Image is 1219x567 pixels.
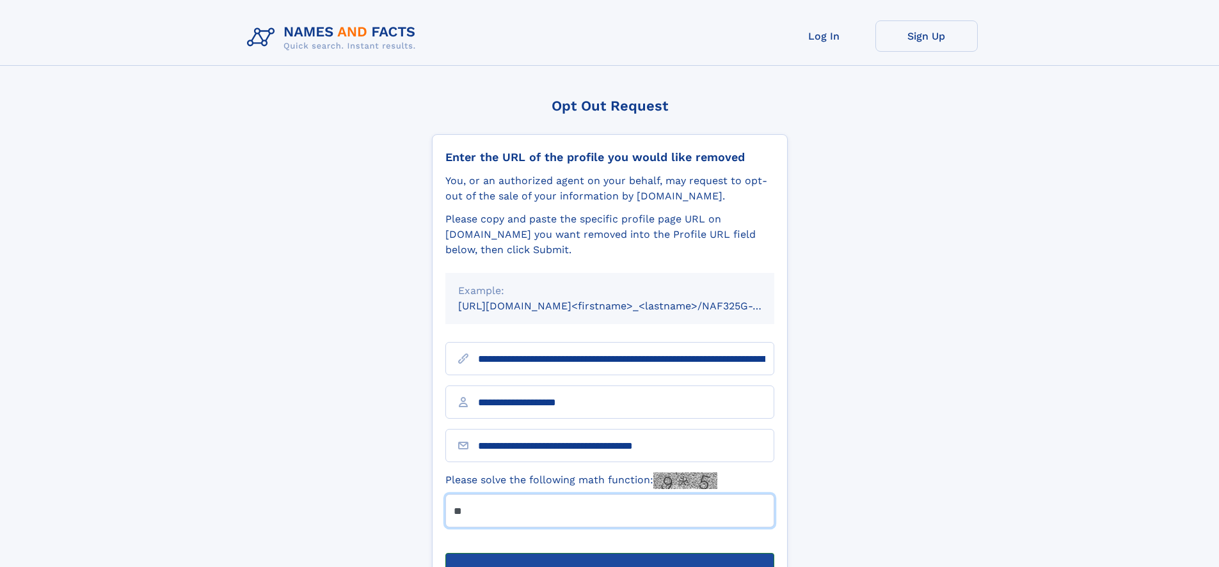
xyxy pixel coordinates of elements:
[445,212,774,258] div: Please copy and paste the specific profile page URL on [DOMAIN_NAME] you want removed into the Pr...
[445,150,774,164] div: Enter the URL of the profile you would like removed
[458,300,799,312] small: [URL][DOMAIN_NAME]<firstname>_<lastname>/NAF325G-xxxxxxxx
[242,20,426,55] img: Logo Names and Facts
[432,98,788,114] div: Opt Out Request
[773,20,875,52] a: Log In
[458,283,761,299] div: Example:
[875,20,978,52] a: Sign Up
[445,472,717,489] label: Please solve the following math function:
[445,173,774,204] div: You, or an authorized agent on your behalf, may request to opt-out of the sale of your informatio...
